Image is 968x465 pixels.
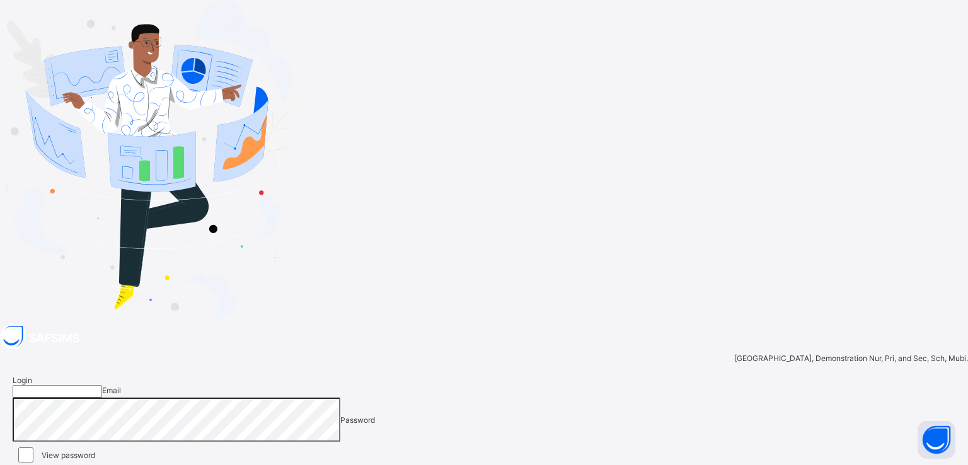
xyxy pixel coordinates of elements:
span: Password [340,415,375,425]
label: View password [42,451,95,460]
button: Open asap [918,421,955,459]
span: Email [102,386,121,395]
span: Login [13,376,32,385]
span: [GEOGRAPHIC_DATA], Demonstration Nur, Pri, and Sec, Sch, Mubi. [734,353,968,363]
